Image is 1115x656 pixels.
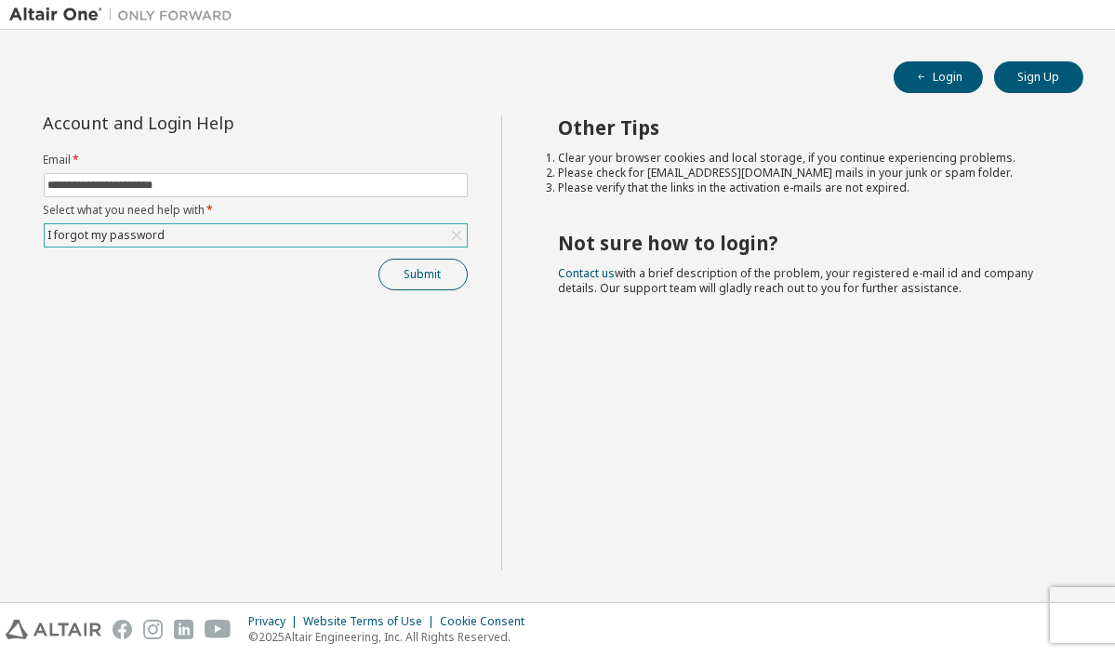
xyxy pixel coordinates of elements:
h2: Not sure how to login? [558,231,1050,255]
div: Cookie Consent [440,614,536,629]
div: Website Terms of Use [303,614,440,629]
div: Account and Login Help [44,115,383,130]
img: altair_logo.svg [6,620,101,639]
div: Privacy [248,614,303,629]
p: © 2025 Altair Engineering, Inc. All Rights Reserved. [248,629,536,645]
h2: Other Tips [558,115,1050,140]
li: Clear your browser cookies and local storage, if you continue experiencing problems. [558,151,1050,166]
li: Please check for [EMAIL_ADDRESS][DOMAIN_NAME] mails in your junk or spam folder. [558,166,1050,181]
img: instagram.svg [143,620,163,639]
button: Login [894,61,983,93]
a: Contact us [558,265,615,281]
img: youtube.svg [205,620,232,639]
span: with a brief description of the problem, your registered e-mail id and company details. Our suppo... [558,265,1033,296]
img: facebook.svg [113,620,132,639]
li: Please verify that the links in the activation e-mails are not expired. [558,181,1050,195]
img: linkedin.svg [174,620,193,639]
div: I forgot my password [46,225,168,246]
button: Sign Up [994,61,1083,93]
img: Altair One [9,6,242,24]
button: Submit [378,259,468,290]
label: Select what you need help with [44,203,468,218]
div: I forgot my password [45,224,467,247]
label: Email [44,153,468,167]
